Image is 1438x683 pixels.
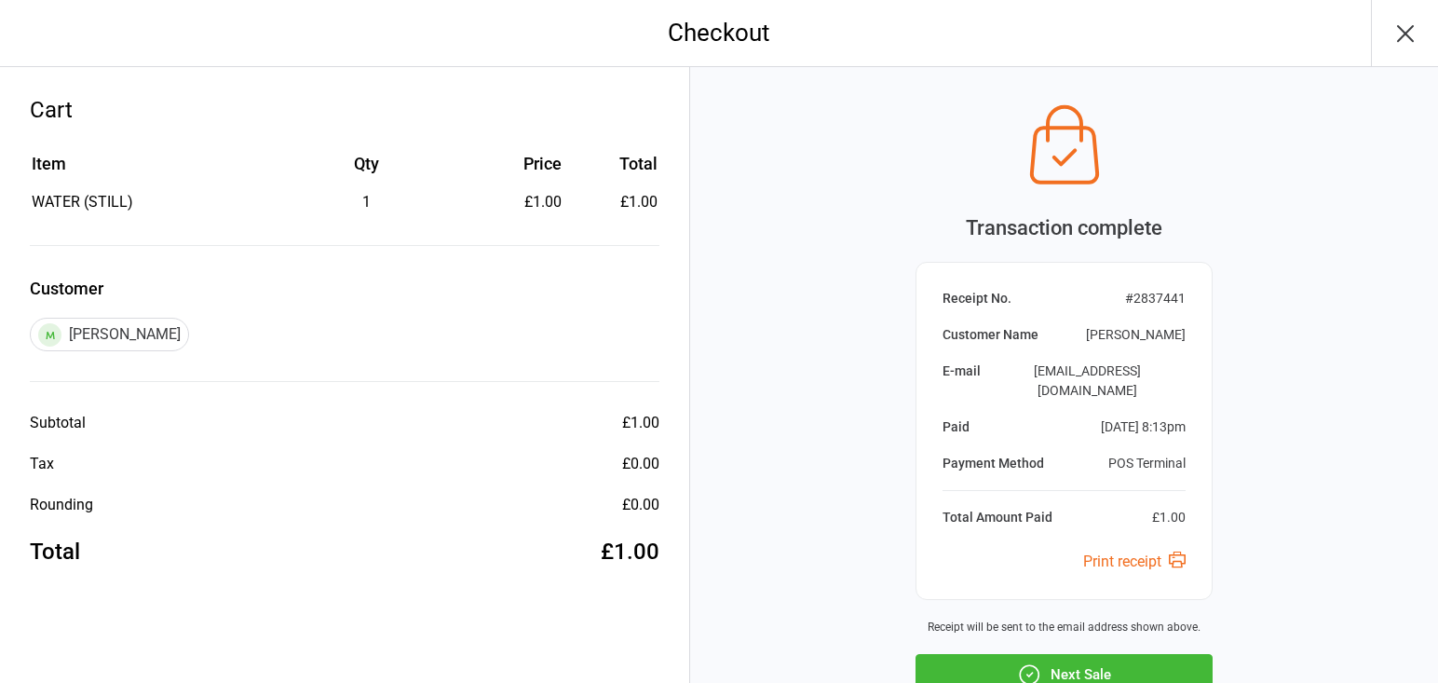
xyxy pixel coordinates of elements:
div: Paid [943,417,970,437]
span: WATER (STILL) [32,193,133,211]
div: Receipt No. [943,289,1011,308]
div: Total Amount Paid [943,508,1052,527]
div: [PERSON_NAME] [1086,325,1186,345]
th: Qty [269,151,464,189]
div: Price [466,151,562,176]
a: Print receipt [1083,553,1186,570]
div: 1 [269,191,464,213]
div: POS Terminal [1108,454,1186,473]
div: Customer Name [943,325,1038,345]
div: Receipt will be sent to the email address shown above. [916,619,1213,635]
div: [EMAIL_ADDRESS][DOMAIN_NAME] [988,362,1186,401]
div: Rounding [30,494,93,516]
div: Cart [30,93,659,127]
label: Customer [30,276,659,301]
div: Tax [30,453,54,475]
div: £1.00 [622,412,659,434]
div: £1.00 [1152,508,1186,527]
div: E-mail [943,362,981,401]
th: Item [32,151,267,189]
div: £0.00 [622,453,659,475]
div: £1.00 [466,191,562,213]
div: Transaction complete [916,212,1213,243]
div: Payment Method [943,454,1044,473]
td: £1.00 [569,191,658,213]
div: £1.00 [601,535,659,568]
div: # 2837441 [1125,289,1186,308]
div: Total [30,535,80,568]
div: [DATE] 8:13pm [1101,417,1186,437]
div: Subtotal [30,412,86,434]
div: £0.00 [622,494,659,516]
th: Total [569,151,658,189]
div: [PERSON_NAME] [30,318,189,351]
